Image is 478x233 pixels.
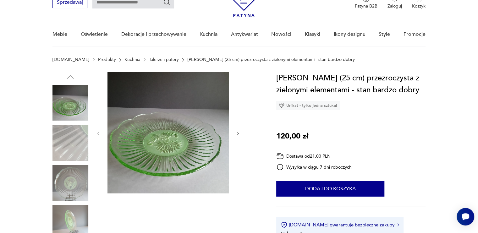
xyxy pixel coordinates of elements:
img: Ikona dostawy [276,152,284,160]
a: Ikony designu [333,22,365,46]
a: Nowości [271,22,291,46]
a: Kuchnia [200,22,217,46]
p: [PERSON_NAME] (25 cm) przezroczysta z zielonymi elementami - stan bardzo dobry [187,57,355,62]
a: Klasyki [305,22,320,46]
div: Wysyłka w ciągu 7 dni roboczych [276,163,352,171]
a: Style [379,22,390,46]
a: Kuchnia [124,57,140,62]
img: Zdjęcie produktu Patera Hortensja (25 cm) przezroczysta z zielonymi elementami - stan bardzo dobry [52,85,88,121]
img: Zdjęcie produktu Patera Hortensja (25 cm) przezroczysta z zielonymi elementami - stan bardzo dobry [52,125,88,161]
div: Unikat - tylko jedna sztuka! [276,101,340,110]
p: Koszyk [412,3,426,9]
a: Produkty [98,57,116,62]
button: [DOMAIN_NAME] gwarantuje bezpieczne zakupy [281,222,399,228]
button: Dodaj do koszyka [276,181,384,197]
img: Zdjęcie produktu Patera Hortensja (25 cm) przezroczysta z zielonymi elementami - stan bardzo dobry [107,72,229,193]
img: Ikona strzałki w prawo [397,223,399,226]
img: Zdjęcie produktu Patera Hortensja (25 cm) przezroczysta z zielonymi elementami - stan bardzo dobry [52,165,88,201]
a: Dekoracje i przechowywanie [121,22,186,46]
div: Dostawa od 21,00 PLN [276,152,352,160]
a: Promocje [404,22,426,46]
p: Zaloguj [387,3,402,9]
h1: [PERSON_NAME] (25 cm) przezroczysta z zielonymi elementami - stan bardzo dobry [276,72,426,96]
a: [DOMAIN_NAME] [52,57,89,62]
a: Oświetlenie [81,22,108,46]
a: Meble [52,22,67,46]
img: Ikona certyfikatu [281,222,287,228]
a: Sprzedawaj [52,1,87,5]
a: Antykwariat [231,22,258,46]
a: Talerze i patery [149,57,179,62]
img: Ikona diamentu [279,103,284,108]
iframe: Smartsupp widget button [457,208,474,225]
p: 120,00 zł [276,130,308,142]
p: Patyna B2B [355,3,377,9]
